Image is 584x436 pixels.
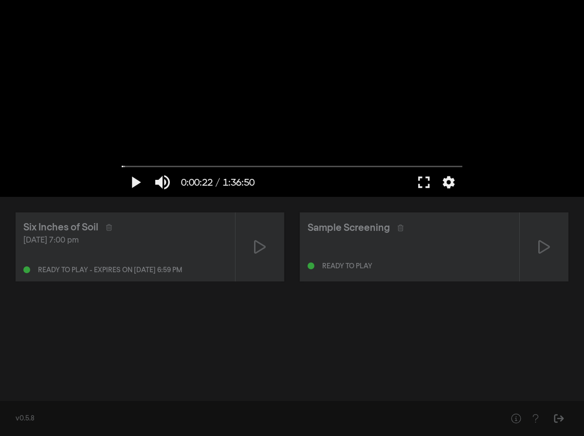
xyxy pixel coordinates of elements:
[322,263,372,270] div: Ready to play
[122,168,149,197] button: Play
[438,168,460,197] button: More settings
[23,235,227,246] div: [DATE] 7:00 pm
[308,221,390,235] div: Sample Screening
[526,409,545,428] button: Help
[549,409,568,428] button: Sign Out
[16,414,487,424] div: v0.5.8
[149,168,176,197] button: Mute
[410,168,438,197] button: Full screen
[38,267,182,274] div: Ready to play - expires on [DATE] 6:59 pm
[506,409,526,428] button: Help
[23,220,98,235] div: Six Inches of Soil
[176,168,259,197] button: 0:00:22 / 1:36:50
